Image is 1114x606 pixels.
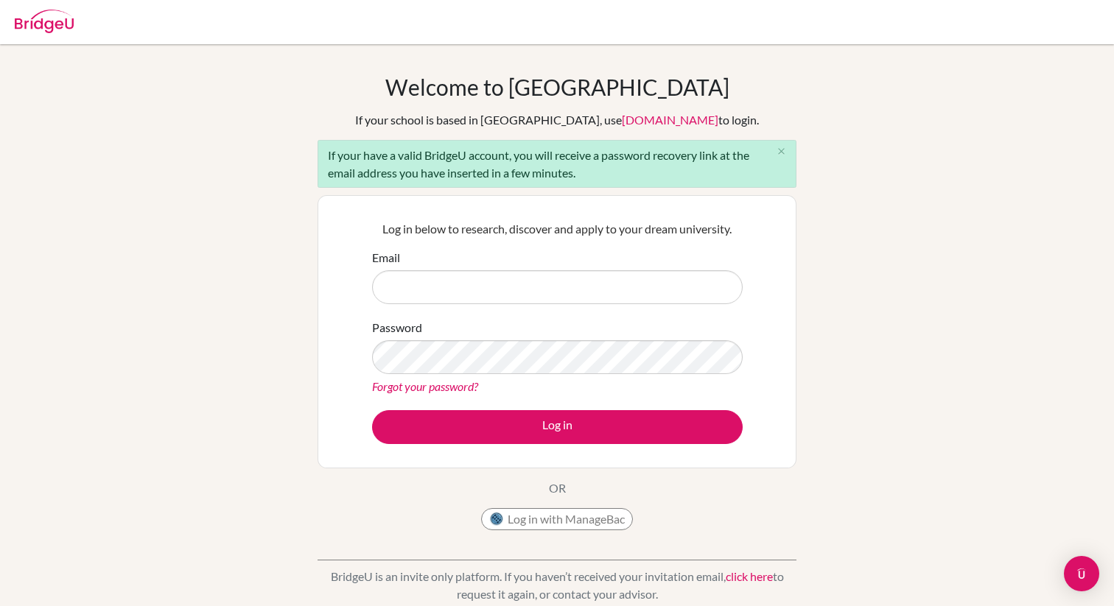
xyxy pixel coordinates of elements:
p: Log in below to research, discover and apply to your dream university. [372,220,743,238]
button: Log in with ManageBac [481,508,633,530]
div: If your school is based in [GEOGRAPHIC_DATA], use to login. [355,111,759,129]
a: Forgot your password? [372,379,478,393]
img: Bridge-U [15,10,74,33]
p: BridgeU is an invite only platform. If you haven’t received your invitation email, to request it ... [318,568,796,603]
div: If your have a valid BridgeU account, you will receive a password recovery link at the email addr... [318,140,796,188]
h1: Welcome to [GEOGRAPHIC_DATA] [385,74,729,100]
button: Log in [372,410,743,444]
a: click here [726,569,773,583]
i: close [776,146,787,157]
div: Open Intercom Messenger [1064,556,1099,591]
label: Password [372,319,422,337]
label: Email [372,249,400,267]
a: [DOMAIN_NAME] [622,113,718,127]
button: Close [766,141,796,163]
p: OR [549,479,566,497]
